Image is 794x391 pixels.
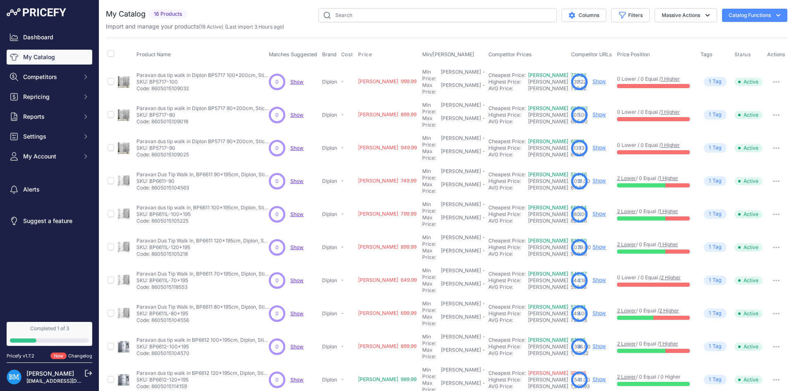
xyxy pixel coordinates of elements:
button: Massive Actions [655,8,717,22]
a: Show [593,144,606,151]
div: [PERSON_NAME] [441,314,481,327]
a: Show [290,310,304,317]
span: Show [290,377,304,383]
div: Highest Price: [488,310,528,317]
span: 1 [709,177,711,185]
a: 2 Higher [661,274,681,281]
p: Paravan dus tip walk in BP6612 100*195cm, Diplon, Sticla securizata neagra 8 mm, Profil Aluminiu ... [136,337,269,343]
span: Status [734,51,751,58]
span: Tag [704,309,727,318]
span: 1 [579,78,581,86]
span: 0 [275,111,279,119]
a: [PERSON_NAME] 584.66 [528,171,587,178]
a: Changelog [68,353,92,359]
a: Cheapest Price: [488,370,526,376]
span: Reports [23,113,77,121]
span: Min/[PERSON_NAME] [422,51,474,58]
span: Repricing [23,93,77,101]
span: Active [734,111,763,119]
div: Completed 1 of 3 [10,325,89,332]
span: Competitors [23,73,77,81]
div: [PERSON_NAME] 811.51 [528,185,568,191]
span: Active [734,144,763,152]
a: 2 Higher [659,307,679,314]
span: 3 [578,178,581,185]
div: - [481,201,485,214]
a: 16 Active [201,24,222,30]
div: [PERSON_NAME] 739.22 [528,85,568,92]
div: Highest Price: [488,79,528,85]
p: SKU: BP5717-100 [136,79,269,85]
span: Active [734,276,763,285]
p: SKU: BP6611L-80*195 [136,310,269,317]
span: Actions [767,51,785,58]
span: 0 [275,78,279,86]
span: [PERSON_NAME] 799.99 [358,211,416,217]
a: Cheapest Price: [488,138,526,144]
div: [PERSON_NAME] [441,214,481,228]
span: 3 [578,211,581,218]
a: [PERSON_NAME] [26,370,74,377]
div: - [481,333,485,347]
span: (Last import 3 Hours ago) [225,24,284,30]
span: Brand [322,51,337,58]
p: Paravan Dus Tip Walk In, BP6611 120*195cm, Diplon, Sticla Securizata/Aluminiu, Transparent [136,237,269,244]
div: Max Price: [422,281,439,294]
a: Show [593,244,606,250]
p: SKU: BP5717-80 [136,112,269,118]
a: [PERSON_NAME] 828.70 [528,237,587,244]
div: Min Price: [422,201,439,214]
p: / 0 Equal / [617,241,692,248]
button: Catalog Functions [722,9,787,22]
div: Highest Price: [488,112,528,118]
p: 0 Lower / 0 Equal / [617,142,692,149]
a: Completed 1 of 3 [7,322,92,346]
a: Show [290,145,304,151]
span: Tag [704,110,727,120]
a: 2 Lower [617,175,636,181]
p: Diplon [322,79,337,85]
span: Tag [704,209,727,219]
a: Show [593,277,606,283]
p: SKU: BP6611-90 [136,178,269,185]
p: Code: 8605015105225 [136,218,269,224]
div: [PERSON_NAME] 824.96 [528,218,568,224]
div: - [481,247,485,261]
p: SKU: BP5717-90 [136,145,269,151]
div: - [481,168,485,181]
span: 1 [709,78,711,86]
div: Max Price: [422,214,439,228]
span: - [341,144,344,151]
span: [PERSON_NAME] 1,091.00 [528,178,590,184]
div: Highest Price: [488,244,528,251]
p: Code: 8605015109032 [136,85,269,92]
a: 2 Lower [617,374,636,380]
button: Status [734,51,753,58]
a: Show [290,343,304,350]
div: - [481,148,485,161]
span: 1 [709,343,711,350]
div: AVG Price: [488,185,528,191]
div: [PERSON_NAME] [441,148,481,161]
a: Show [290,79,304,85]
a: 1 Higher [661,109,680,115]
a: 1 Higher [659,341,678,347]
a: 1 Higher [661,142,680,148]
a: Cheapest Price: [488,72,526,78]
span: [PERSON_NAME] 899.99 [358,111,416,118]
p: Diplon [322,310,337,317]
p: Diplon [322,145,337,151]
span: ( ) [199,24,223,30]
a: Show [290,112,304,118]
input: Search [318,8,557,22]
button: Price [358,51,373,58]
p: Code: 8605015118553 [136,284,269,290]
span: Settings [23,132,77,141]
div: - [481,300,485,314]
span: [PERSON_NAME] 699.99 [358,310,416,316]
button: Settings [7,129,92,144]
span: Price [358,51,372,58]
div: Min Price: [422,300,439,314]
